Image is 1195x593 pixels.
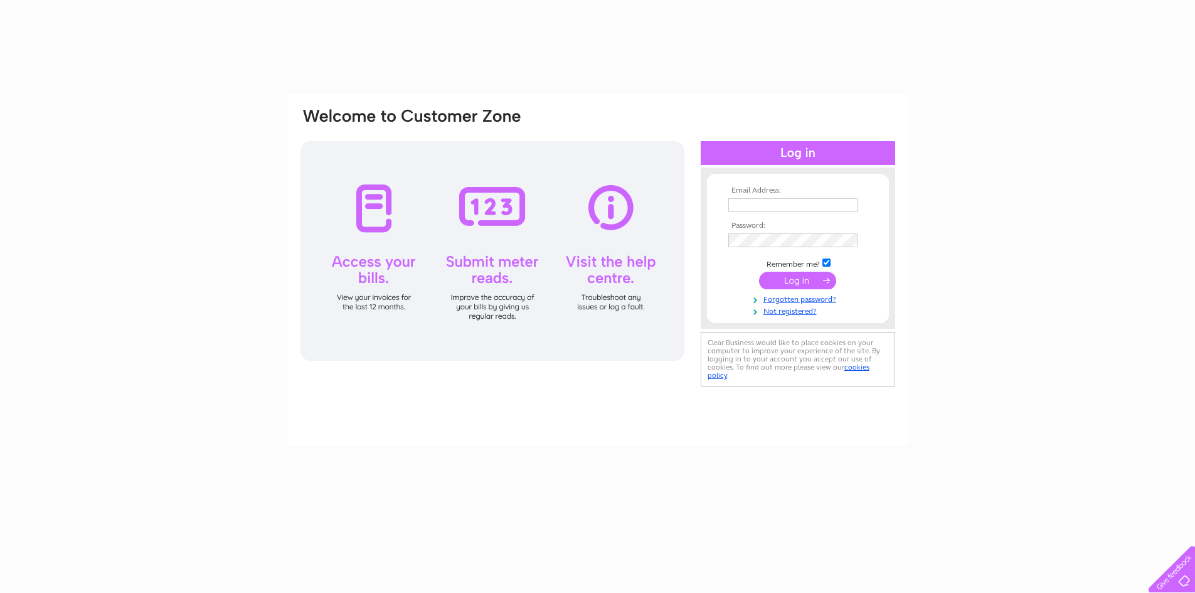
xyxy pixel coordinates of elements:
[701,332,895,387] div: Clear Business would like to place cookies on your computer to improve your experience of the sit...
[725,186,871,195] th: Email Address:
[728,292,871,304] a: Forgotten password?
[708,363,869,380] a: cookies policy
[728,304,871,316] a: Not registered?
[759,272,836,289] input: Submit
[725,222,871,230] th: Password:
[725,257,871,269] td: Remember me?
